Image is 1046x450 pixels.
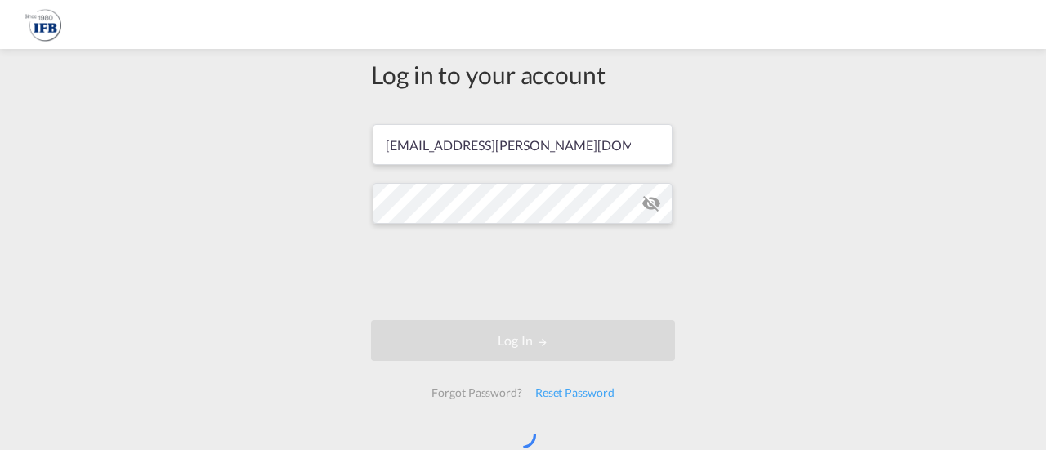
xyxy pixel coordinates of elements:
[371,57,675,91] div: Log in to your account
[399,240,647,304] iframe: reCAPTCHA
[529,378,621,408] div: Reset Password
[425,378,528,408] div: Forgot Password?
[641,194,661,213] md-icon: icon-eye-off
[371,320,675,361] button: LOGIN
[373,124,673,165] input: Enter email/phone number
[25,7,61,43] img: 2b726980256c11eeaa87296e05903fd5.png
